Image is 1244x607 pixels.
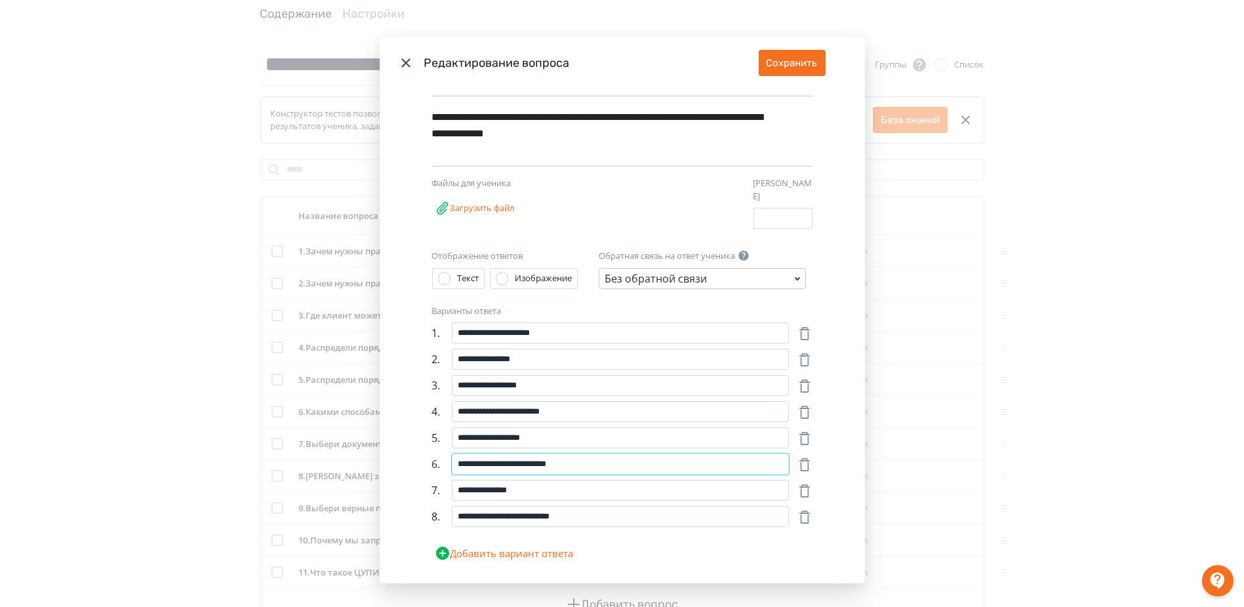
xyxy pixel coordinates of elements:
[432,375,445,396] span: 3 .
[432,506,445,527] span: 8 .
[432,540,576,566] button: Добавить вариант ответа
[432,349,445,370] span: 2 .
[759,50,826,76] button: Сохранить
[605,271,707,286] div: Без обратной связи
[432,401,445,422] span: 4 .
[432,480,445,501] span: 7 .
[457,272,479,285] div: Текст
[432,250,523,263] label: Отображение ответов
[515,272,572,285] div: Изображение
[432,454,445,475] span: 6 .
[424,54,759,72] div: Редактирование вопроса
[432,305,502,318] label: Варианты ответа
[432,177,570,190] div: Файлы для ученика
[380,37,865,583] div: Modal
[753,177,813,203] label: [PERSON_NAME]
[432,323,445,343] span: 1 .
[432,427,445,448] span: 5 .
[599,250,735,263] label: Обратная связь на ответ ученика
